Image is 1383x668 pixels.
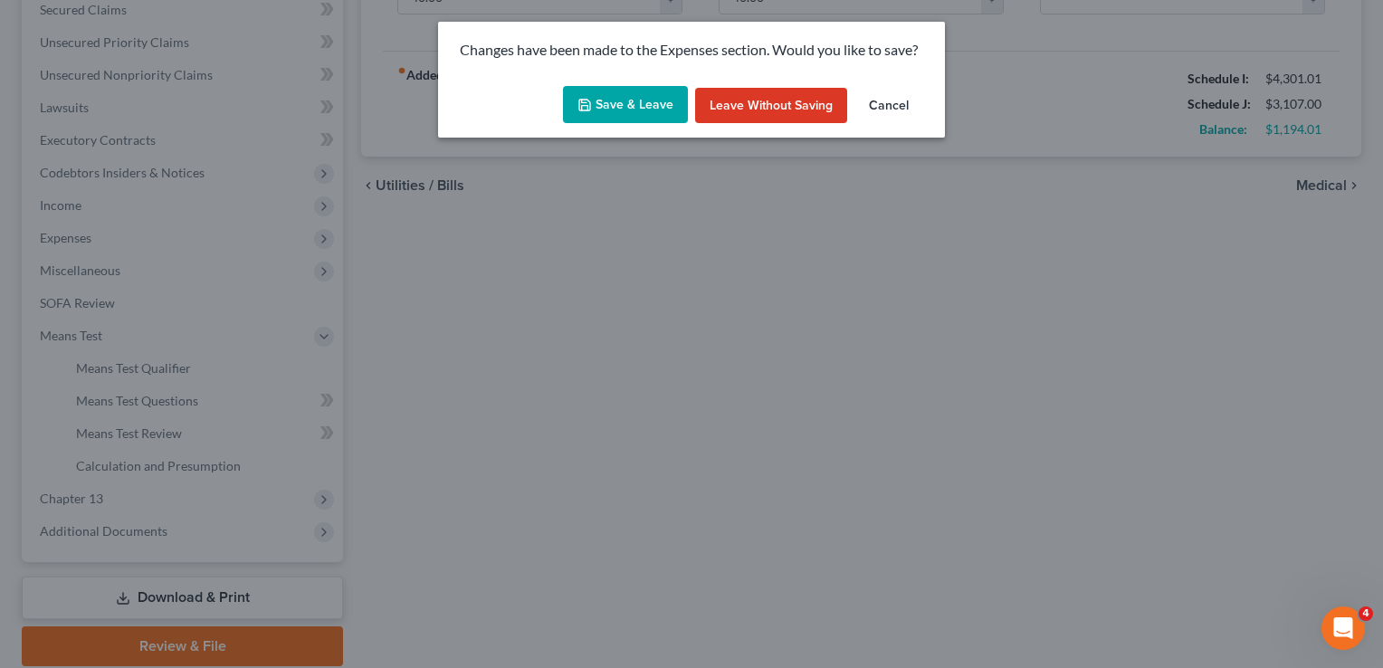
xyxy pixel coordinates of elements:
button: Cancel [854,88,923,124]
p: Changes have been made to the Expenses section. Would you like to save? [460,40,923,61]
span: 4 [1359,606,1373,621]
button: Save & Leave [563,86,688,124]
iframe: Intercom live chat [1321,606,1365,650]
button: Leave without Saving [695,88,847,124]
